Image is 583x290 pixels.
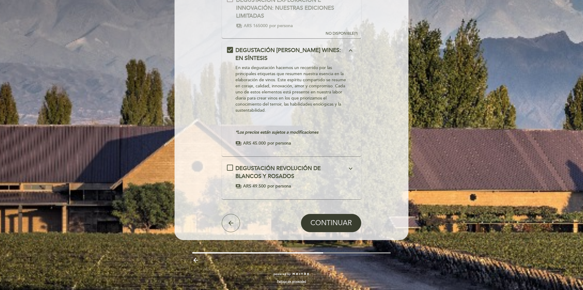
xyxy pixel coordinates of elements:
[347,47,354,54] i: expand_less
[326,31,354,36] span: NO DISPONIBLE
[345,47,356,54] button: expand_less
[222,214,240,232] button: arrow_back
[244,23,268,29] span: ARS 165000
[243,140,266,146] span: ARS 45.000
[274,272,291,276] span: powered by
[236,23,242,29] span: payments
[326,31,358,36] div: (?)
[227,219,235,227] i: arrow_back
[227,165,356,189] md-checkbox: DEGUSTACIÓN REVOLUCIÓN DE BLANCOS Y ROSADOS expand_more Alrededor de entre el 30 % y el 40% de to...
[235,130,318,135] em: *Los precios están sujetos a modificaciones
[277,279,306,284] a: Política de privacidad
[310,219,352,228] span: CONTINUAR
[347,165,354,172] i: expand_more
[269,23,293,29] span: por persona
[235,183,242,189] span: payments
[345,165,356,173] button: expand_more
[292,273,309,276] img: MEITRE
[274,272,309,276] a: powered by
[235,47,341,61] span: DEGUSTACIÓN [PERSON_NAME] WINES: EN SÍNTESIS
[235,165,321,180] span: DEGUSTACIÓN REVOLUCIÓN DE BLANCOS Y ROSADOS
[235,65,347,114] p: En esta degustación hacemos un recorrido por las principales etiquetas que resumen nuestra esenci...
[235,140,242,146] span: payments
[301,214,361,232] button: CONTINUAR
[267,183,291,189] span: por persona
[267,140,291,146] span: por persona
[243,183,266,189] span: ARS 49.500
[192,257,200,264] i: arrow_backward
[227,47,356,146] md-checkbox: DEGUSTACIÓN SUSANA BALBO WINES: EN SÍNTESIS expand_more En esta degustación hacemos un recorrido ...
